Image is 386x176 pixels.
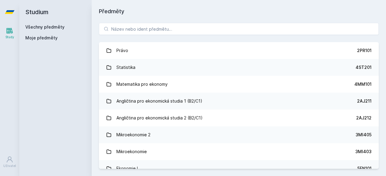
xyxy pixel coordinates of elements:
div: 3MI405 [356,132,372,138]
div: Study [5,35,14,39]
a: Study [1,24,18,42]
div: 2PR101 [357,48,372,54]
a: Angličtina pro ekonomická studia 1 (B2/C1) 2AJ211 [99,93,379,110]
a: Angličtina pro ekonomická studia 2 (B2/C1) 2AJ212 [99,110,379,126]
div: Statistika [116,61,135,73]
div: 2AJ211 [357,98,372,104]
h1: Předměty [99,7,379,16]
a: Právo 2PR101 [99,42,379,59]
div: Uživatel [3,164,16,168]
div: Mikroekonomie 2 [116,129,150,141]
div: 5EN101 [357,165,372,171]
input: Název nebo ident předmětu… [99,23,379,35]
div: 3MI403 [355,149,372,155]
div: Angličtina pro ekonomická studia 2 (B2/C1) [116,112,203,124]
div: Právo [116,45,128,57]
a: Uživatel [1,153,18,171]
div: Matematika pro ekonomy [116,78,168,90]
a: Mikroekonomie 3MI403 [99,143,379,160]
div: 2AJ212 [356,115,372,121]
div: Mikroekonomie [116,146,147,158]
div: Ekonomie I. [116,162,139,174]
div: 4ST201 [356,64,372,70]
a: Mikroekonomie 2 3MI405 [99,126,379,143]
span: Moje předměty [25,35,58,41]
div: 4MM101 [354,81,372,87]
a: Matematika pro ekonomy 4MM101 [99,76,379,93]
div: Angličtina pro ekonomická studia 1 (B2/C1) [116,95,202,107]
a: Všechny předměty [25,24,65,29]
a: Statistika 4ST201 [99,59,379,76]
